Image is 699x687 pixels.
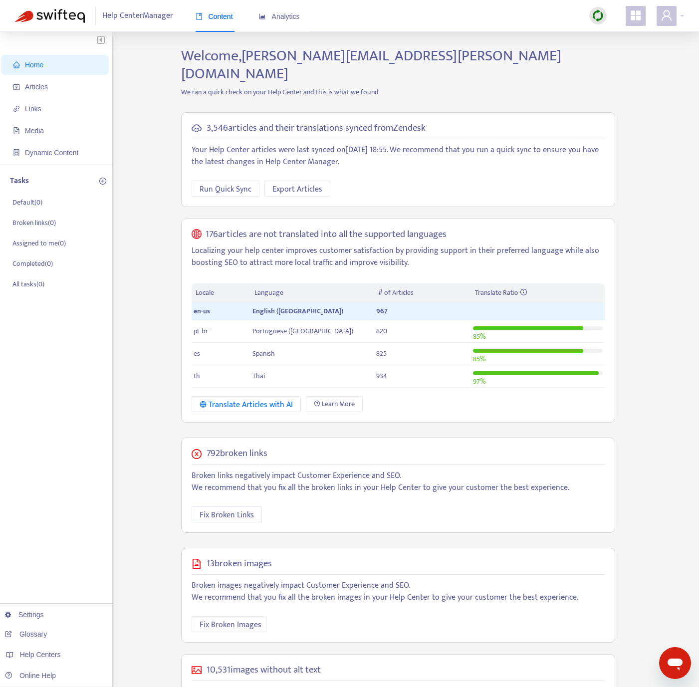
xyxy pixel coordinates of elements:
span: English ([GEOGRAPHIC_DATA]) [252,305,343,317]
span: Help Center Manager [102,6,173,25]
p: Completed ( 0 ) [12,258,53,269]
button: Translate Articles with AI [192,396,301,412]
p: Localizing your help center improves customer satisfaction by providing support in their preferre... [192,245,605,269]
span: 820 [376,325,387,337]
a: Settings [5,611,44,619]
span: Analytics [259,12,300,20]
p: Default ( 0 ) [12,197,42,208]
p: Assigned to me ( 0 ) [12,238,66,248]
span: plus-circle [99,178,106,185]
span: file-image [13,127,20,134]
span: Thai [252,370,265,382]
button: Fix Broken Links [192,506,262,522]
p: Broken links negatively impact Customer Experience and SEO. We recommend that you fix all the bro... [192,470,605,494]
span: 934 [376,370,387,382]
th: Locale [192,283,250,303]
span: home [13,61,20,68]
p: All tasks ( 0 ) [12,279,44,289]
span: Media [25,127,44,135]
span: appstore [630,9,642,21]
span: Home [25,61,43,69]
span: 825 [376,348,387,359]
button: Run Quick Sync [192,181,259,197]
h5: 3,546 articles and their translations synced from Zendesk [207,123,426,134]
p: Tasks [10,175,29,187]
th: Language [250,283,374,303]
span: container [13,149,20,156]
span: Portuguese ([GEOGRAPHIC_DATA]) [252,325,353,337]
span: file-image [192,559,202,569]
h5: 10,531 images without alt text [207,665,321,676]
p: Broken links ( 0 ) [12,218,56,228]
span: pt-br [194,325,208,337]
span: 97 % [473,376,485,387]
span: Dynamic Content [25,149,78,157]
p: Broken images negatively impact Customer Experience and SEO. We recommend that you fix all the br... [192,580,605,604]
span: Spanish [252,348,275,359]
span: Run Quick Sync [200,183,251,196]
span: Help Centers [20,651,61,659]
span: Learn More [322,399,355,410]
p: Your Help Center articles were last synced on [DATE] 18:55 . We recommend that you run a quick sy... [192,144,605,168]
p: We ran a quick check on your Help Center and this is what we found [174,87,623,97]
span: close-circle [192,449,202,459]
span: en-us [194,305,210,317]
span: cloud-sync [192,123,202,133]
img: Swifteq [15,9,85,23]
a: Online Help [5,672,56,680]
span: Links [25,105,41,113]
span: Fix Broken Links [200,509,254,521]
button: Fix Broken Images [192,616,266,632]
span: book [196,13,203,20]
span: account-book [13,83,20,90]
div: Translate Articles with AI [200,399,293,411]
div: Translate Ratio [475,287,601,298]
span: user [661,9,673,21]
iframe: Button to launch messaging window [659,647,691,679]
span: area-chart [259,13,266,20]
span: Articles [25,83,48,91]
span: 85 % [473,353,485,365]
h5: 792 broken links [207,448,267,459]
a: Learn More [306,396,363,412]
span: Export Articles [272,183,322,196]
span: Welcome, [PERSON_NAME][EMAIL_ADDRESS][PERSON_NAME][DOMAIN_NAME] [181,43,561,86]
span: link [13,105,20,112]
th: # of Articles [374,283,470,303]
span: global [192,229,202,240]
span: 85 % [473,331,485,342]
span: th [194,370,200,382]
a: Glossary [5,630,47,638]
span: 967 [376,305,388,317]
button: Export Articles [264,181,330,197]
span: picture [192,665,202,675]
h5: 176 articles are not translated into all the supported languages [206,229,447,240]
span: Content [196,12,233,20]
span: es [194,348,200,359]
h5: 13 broken images [207,558,272,570]
img: sync.dc5367851b00ba804db3.png [592,9,604,22]
span: Fix Broken Images [200,619,261,631]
